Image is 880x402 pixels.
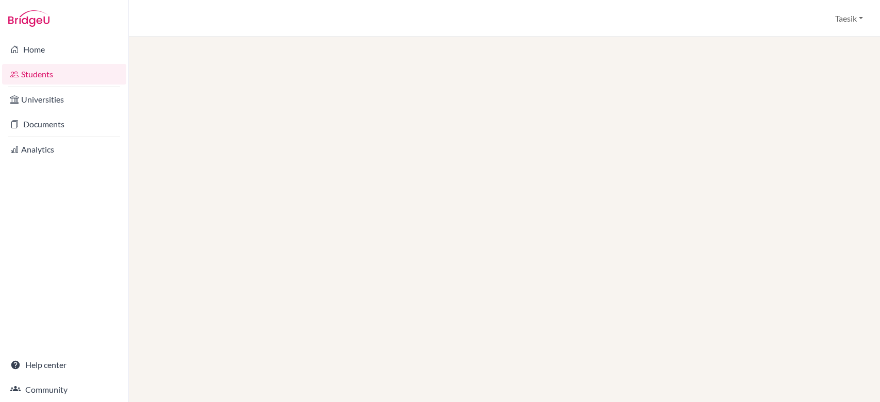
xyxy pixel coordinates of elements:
[2,39,126,60] a: Home
[2,139,126,160] a: Analytics
[2,64,126,85] a: Students
[831,9,868,28] button: Taesik
[2,89,126,110] a: Universities
[2,355,126,375] a: Help center
[8,10,49,27] img: Bridge-U
[2,114,126,135] a: Documents
[2,379,126,400] a: Community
